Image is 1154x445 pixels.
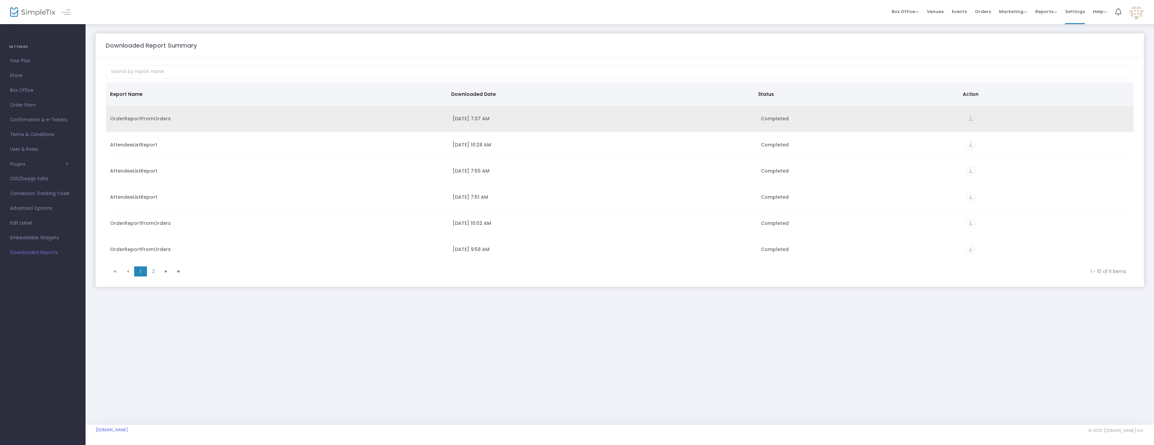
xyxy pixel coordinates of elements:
[10,101,75,110] span: Order Form
[10,86,75,95] span: Box Office
[892,8,919,15] span: Box Office
[176,269,181,274] span: Go to the last page
[10,162,68,167] button: Plugins
[110,141,444,148] div: AttendeeListReport
[110,194,444,200] div: AttendeeListReport
[966,169,975,175] a: vertical_align_bottom
[1065,3,1085,20] span: Settings
[10,71,75,80] span: Store
[10,145,75,154] span: User & Roles
[453,194,753,200] div: 8/26/2025 7:51 AM
[163,269,169,274] span: Go to the next page
[9,40,76,54] h4: SETTINGS
[966,245,975,254] i: vertical_align_bottom
[1093,8,1107,15] span: Help
[966,114,1130,123] div: https://go.SimpleTix.com/b9hvv
[10,234,75,242] span: Embeddable Widgets
[10,219,75,228] span: Edit Label
[1088,428,1144,433] span: © 2025 [DOMAIN_NAME] Inc.
[966,114,975,123] i: vertical_align_bottom
[966,219,1130,228] div: https://go.SimpleTix.com/1pkiw
[160,266,172,276] span: Go to the next page
[959,82,1130,106] th: Action
[10,189,75,198] span: Conversion Tracking Code
[106,82,447,106] th: Report Name
[975,3,991,20] span: Orders
[96,427,128,433] a: [DOMAIN_NAME]
[447,82,754,106] th: Downloaded Date
[761,246,958,253] div: Completed
[966,193,1130,202] div: https://go.SimpleTix.com/jskzg
[106,41,197,50] m-panel-title: Downloaded Report Summary
[453,246,753,253] div: 7/28/2025 9:58 AM
[952,3,967,20] span: Events
[966,245,1130,254] div: https://go.SimpleTix.com/0k4cx
[966,221,975,228] a: vertical_align_bottom
[10,130,75,139] span: Terms & Conditions
[966,140,1130,149] div: https://go.SimpleTix.com/5x6xk
[966,167,975,176] i: vertical_align_bottom
[453,115,753,122] div: 9/17/2025 7:37 AM
[453,168,753,174] div: 9/2/2025 7:55 AM
[453,141,753,148] div: 9/16/2025 10:28 AM
[761,168,958,174] div: Completed
[761,115,958,122] div: Completed
[190,268,1126,275] kendo-pager-info: 1 - 10 of 11 items
[110,168,444,174] div: AttendeeListReport
[453,220,753,227] div: 7/28/2025 10:02 AM
[10,204,75,213] span: Advanced Options
[134,266,147,276] span: Page 1
[10,175,75,183] span: CSS/Design Edits
[106,82,1134,263] div: Data table
[761,220,958,227] div: Completed
[147,266,160,276] span: Page 2
[966,195,975,201] a: vertical_align_bottom
[1035,8,1057,15] span: Reports
[966,247,975,254] a: vertical_align_bottom
[110,220,444,227] div: OrderReportFromOrders
[110,115,444,122] div: OrderReportFromOrders
[966,116,975,123] a: vertical_align_bottom
[10,248,75,257] span: Downloaded Reports
[754,82,959,106] th: Status
[999,8,1027,15] span: Marketing
[927,3,944,20] span: Venues
[10,116,75,124] span: Confirmation & e-Tickets
[172,266,185,276] span: Go to the last page
[966,219,975,228] i: vertical_align_bottom
[761,194,958,200] div: Completed
[966,167,1130,176] div: https://go.SimpleTix.com/n0seq
[110,246,444,253] div: OrderReportFromOrders
[966,140,975,149] i: vertical_align_bottom
[966,193,975,202] i: vertical_align_bottom
[10,57,75,65] span: Your Plan
[106,65,1134,79] input: Search by report name
[761,141,958,148] div: Completed
[966,142,975,149] a: vertical_align_bottom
